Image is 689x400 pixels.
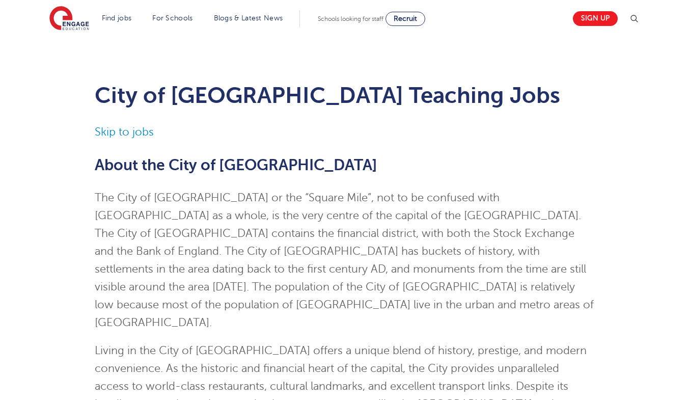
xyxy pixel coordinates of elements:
[95,83,594,108] h1: City of [GEOGRAPHIC_DATA] Teaching Jobs
[49,6,89,32] img: Engage Education
[385,12,425,26] a: Recruit
[95,156,594,174] h2: About the City of [GEOGRAPHIC_DATA]
[152,14,192,22] a: For Schools
[394,15,417,22] span: Recruit
[95,189,594,332] p: The City of [GEOGRAPHIC_DATA] or the “Square Mile”, not to be confused with [GEOGRAPHIC_DATA] as ...
[573,11,618,26] a: Sign up
[318,15,383,22] span: Schools looking for staff
[95,126,154,138] a: Skip to jobs
[214,14,283,22] a: Blogs & Latest News
[102,14,132,22] a: Find jobs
